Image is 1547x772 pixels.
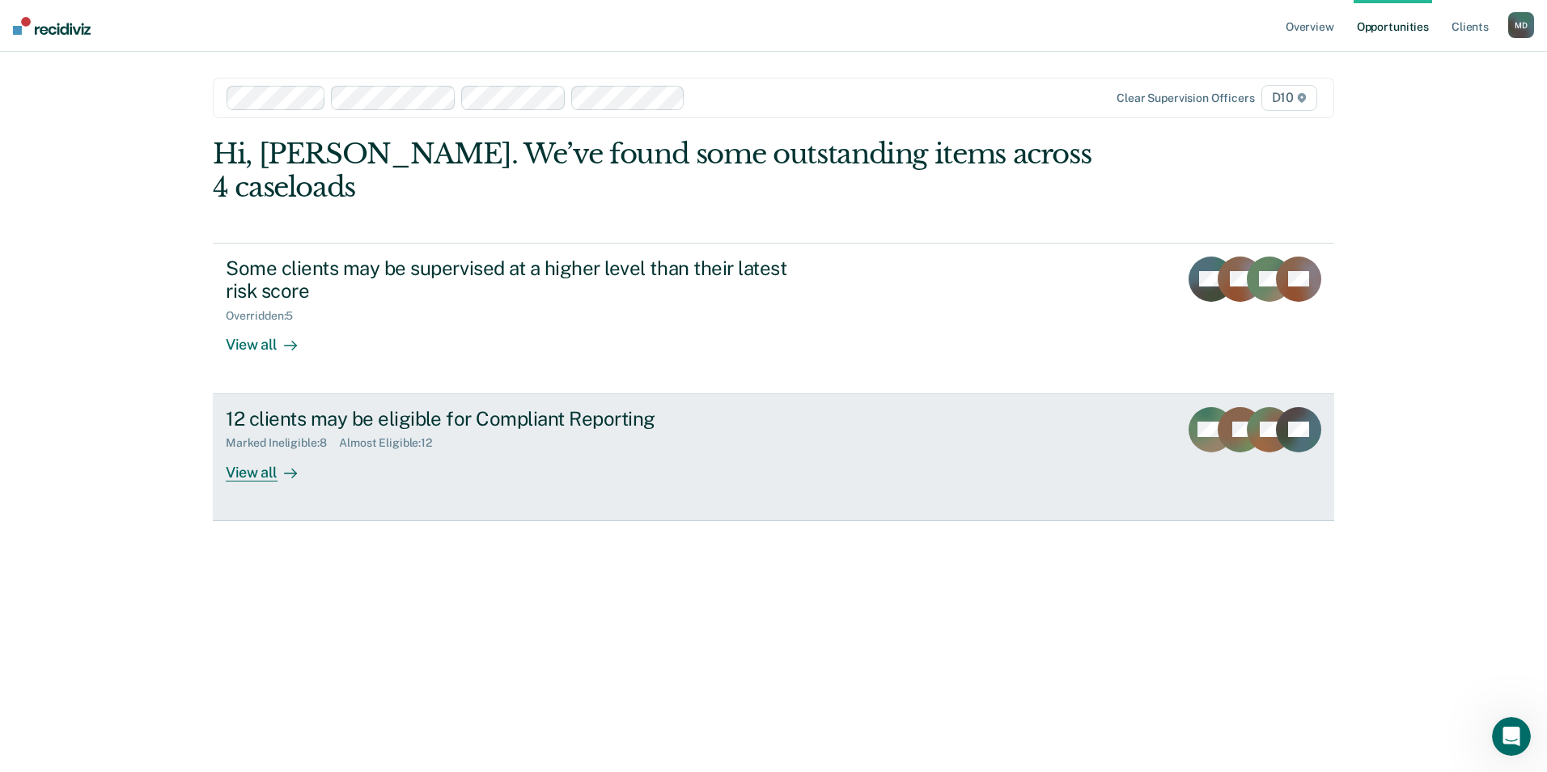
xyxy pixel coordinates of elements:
div: Some clients may be supervised at a higher level than their latest risk score [226,257,794,303]
div: Clear supervision officers [1117,91,1254,105]
div: M D [1508,12,1534,38]
div: 12 clients may be eligible for Compliant Reporting [226,407,794,431]
a: Some clients may be supervised at a higher level than their latest risk scoreOverridden:5View all [213,243,1334,394]
div: Hi, [PERSON_NAME]. We’ve found some outstanding items across 4 caseloads [213,138,1110,204]
span: D10 [1261,85,1317,111]
button: MD [1508,12,1534,38]
a: 12 clients may be eligible for Compliant ReportingMarked Ineligible:8Almost Eligible:12View all [213,394,1334,521]
div: View all [226,450,316,481]
div: Marked Ineligible : 8 [226,436,339,450]
div: Almost Eligible : 12 [339,436,445,450]
img: Recidiviz [13,17,91,35]
iframe: Intercom live chat [1492,717,1531,756]
div: Overridden : 5 [226,309,306,323]
div: View all [226,323,316,354]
